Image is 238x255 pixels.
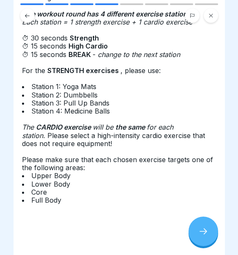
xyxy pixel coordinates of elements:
[31,196,63,204] span: Full Body
[70,34,101,42] strong: Strength
[31,188,49,196] span: Core
[22,50,68,59] span: ⏱ 15 seconds
[31,91,100,99] span: Station 2: Dumbbells
[47,66,120,75] strong: STRENGTH exercises
[36,123,93,131] strong: CARDIO exercise
[68,50,93,59] strong: BREAK
[22,123,36,131] em: The
[115,123,147,131] strong: the same
[93,50,98,59] span: -
[31,82,98,91] span: Station 1: Yoga Mats
[22,123,173,139] em: for each station.
[31,107,112,115] span: Station 4: Medicine Balls
[120,66,163,75] span: , please use:
[31,171,73,180] span: Upper Body
[31,99,112,107] span: Station 3: Pull Up Bands
[22,66,47,75] span: For the
[22,34,70,42] span: ⏱ 30 seconds
[22,42,68,50] span: ⏱ 15 seconds
[31,180,72,188] span: Lower Body
[68,42,109,50] strong: High Cardio
[22,131,205,148] span: Please select a high-intensity cardio exercise that does not require equipment!
[22,155,213,172] span: Please make sure that each chosen exercise targets one of the following areas:
[98,50,182,59] em: change to the next station
[93,123,115,131] em: will be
